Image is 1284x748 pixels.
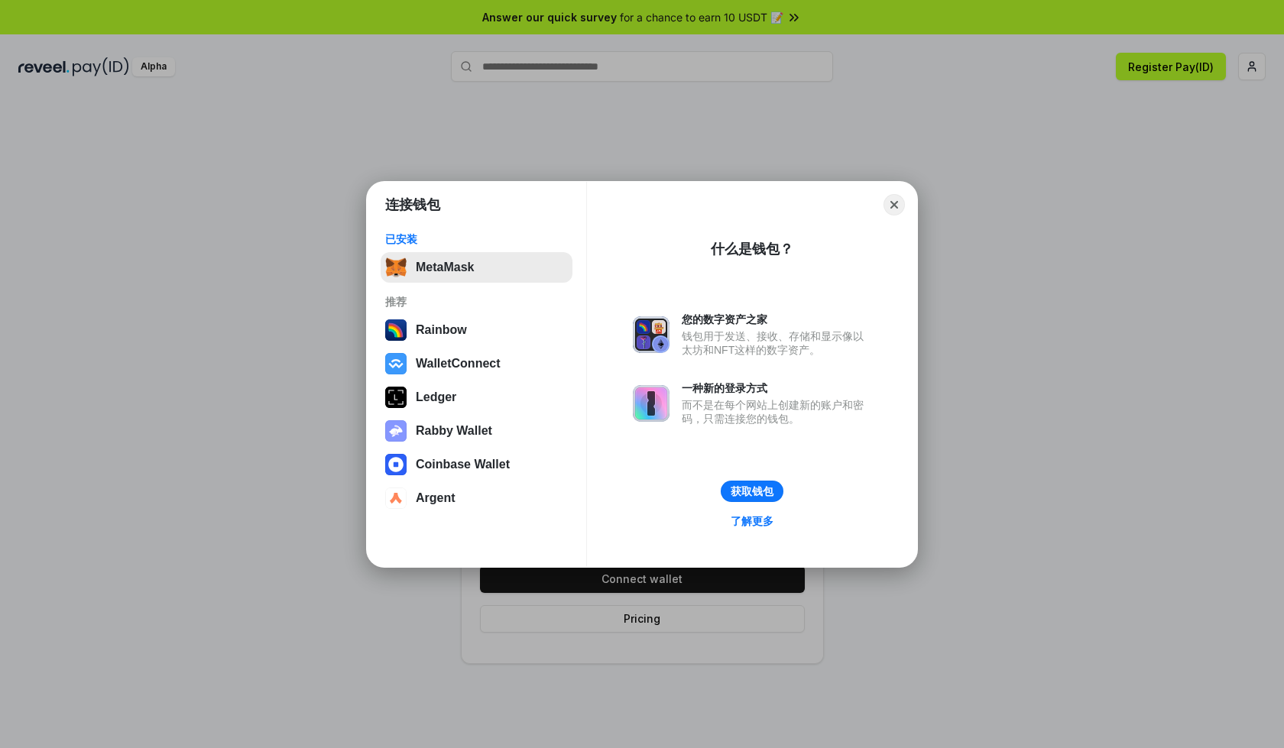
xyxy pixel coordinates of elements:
[711,240,793,258] div: 什么是钱包？
[381,348,572,379] button: WalletConnect
[416,458,510,471] div: Coinbase Wallet
[731,514,773,528] div: 了解更多
[416,357,501,371] div: WalletConnect
[381,483,572,513] button: Argent
[381,449,572,480] button: Coinbase Wallet
[385,420,407,442] img: svg+xml,%3Csvg%20xmlns%3D%22http%3A%2F%2Fwww.w3.org%2F2000%2Fsvg%22%20fill%3D%22none%22%20viewBox...
[633,385,670,422] img: svg+xml,%3Csvg%20xmlns%3D%22http%3A%2F%2Fwww.w3.org%2F2000%2Fsvg%22%20fill%3D%22none%22%20viewBox...
[385,295,568,309] div: 推荐
[633,316,670,353] img: svg+xml,%3Csvg%20xmlns%3D%22http%3A%2F%2Fwww.w3.org%2F2000%2Fsvg%22%20fill%3D%22none%22%20viewBox...
[381,416,572,446] button: Rabby Wallet
[731,484,773,498] div: 获取钱包
[682,329,871,357] div: 钱包用于发送、接收、存储和显示像以太坊和NFT这样的数字资产。
[385,257,407,278] img: svg+xml,%3Csvg%20fill%3D%22none%22%20height%3D%2233%22%20viewBox%3D%220%200%2035%2033%22%20width%...
[721,481,783,502] button: 获取钱包
[416,261,474,274] div: MetaMask
[385,196,440,214] h1: 连接钱包
[884,194,905,215] button: Close
[381,252,572,283] button: MetaMask
[416,491,456,505] div: Argent
[416,424,492,438] div: Rabby Wallet
[416,323,467,337] div: Rainbow
[381,315,572,345] button: Rainbow
[682,312,871,326] div: 您的数字资产之家
[682,381,871,395] div: 一种新的登录方式
[385,319,407,341] img: svg+xml,%3Csvg%20width%3D%22120%22%20height%3D%22120%22%20viewBox%3D%220%200%20120%20120%22%20fil...
[385,454,407,475] img: svg+xml,%3Csvg%20width%3D%2228%22%20height%3D%2228%22%20viewBox%3D%220%200%2028%2028%22%20fill%3D...
[385,353,407,374] img: svg+xml,%3Csvg%20width%3D%2228%22%20height%3D%2228%22%20viewBox%3D%220%200%2028%2028%22%20fill%3D...
[385,487,407,509] img: svg+xml,%3Csvg%20width%3D%2228%22%20height%3D%2228%22%20viewBox%3D%220%200%2028%2028%22%20fill%3D...
[385,387,407,408] img: svg+xml,%3Csvg%20xmlns%3D%22http%3A%2F%2Fwww.w3.org%2F2000%2Fsvg%22%20width%3D%2228%22%20height%3...
[385,232,568,246] div: 已安装
[682,398,871,426] div: 而不是在每个网站上创建新的账户和密码，只需连接您的钱包。
[381,382,572,413] button: Ledger
[721,511,783,531] a: 了解更多
[416,390,456,404] div: Ledger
